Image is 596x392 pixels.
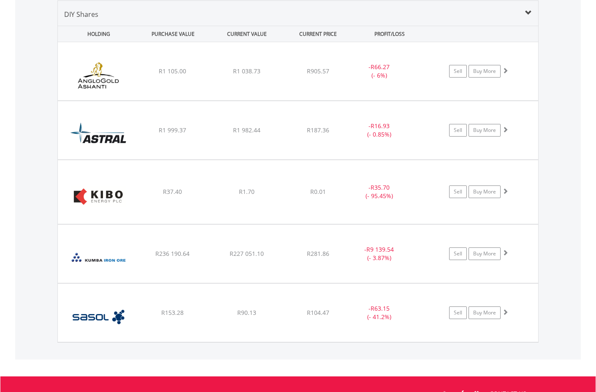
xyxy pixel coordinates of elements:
span: R16.93 [371,122,390,130]
a: Buy More [469,185,501,198]
span: R153.28 [161,309,184,317]
a: Sell [449,185,467,198]
span: R104.47 [307,309,329,317]
div: CURRENT PRICE [284,26,352,42]
span: R187.36 [307,126,329,134]
div: CURRENT VALUE [211,26,283,42]
a: Sell [449,306,467,319]
a: Sell [449,65,467,78]
div: - (- 41.2%) [347,304,411,321]
div: - (- 3.87%) [347,245,411,262]
a: Buy More [469,306,501,319]
img: EQU.ZA.KIO.png [62,235,135,281]
div: - (- 6%) [347,63,411,80]
div: PROFIT/LOSS [353,26,425,42]
span: R0.01 [310,188,326,196]
img: EQU.ZA.SOL.png [62,294,135,340]
span: R281.86 [307,250,329,258]
span: R37.40 [163,188,182,196]
span: R1 105.00 [159,67,186,75]
img: EQU.ZA.KBO.png [62,171,135,221]
span: R90.13 [237,309,256,317]
span: DIY Shares [64,10,98,19]
a: Buy More [469,124,501,137]
span: R1 982.44 [233,126,260,134]
span: R236 190.64 [155,250,190,258]
span: R1.70 [239,188,255,196]
span: R227 051.10 [230,250,264,258]
span: R1 038.73 [233,67,260,75]
img: EQU.ZA.ARL.png [62,112,135,157]
a: Buy More [469,65,501,78]
a: Sell [449,247,467,260]
span: R1 999.37 [159,126,186,134]
span: R905.57 [307,67,329,75]
div: - (- 0.85%) [347,122,411,139]
span: R63.15 [371,304,390,312]
span: R66.27 [371,63,390,71]
div: HOLDING [58,26,135,42]
a: Sell [449,124,467,137]
div: - (- 95.45%) [347,183,411,200]
div: PURCHASE VALUE [137,26,209,42]
img: EQU.ZA.ANG.png [62,53,135,98]
span: R9 139.54 [366,245,394,253]
span: R35.70 [371,183,390,191]
a: Buy More [469,247,501,260]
